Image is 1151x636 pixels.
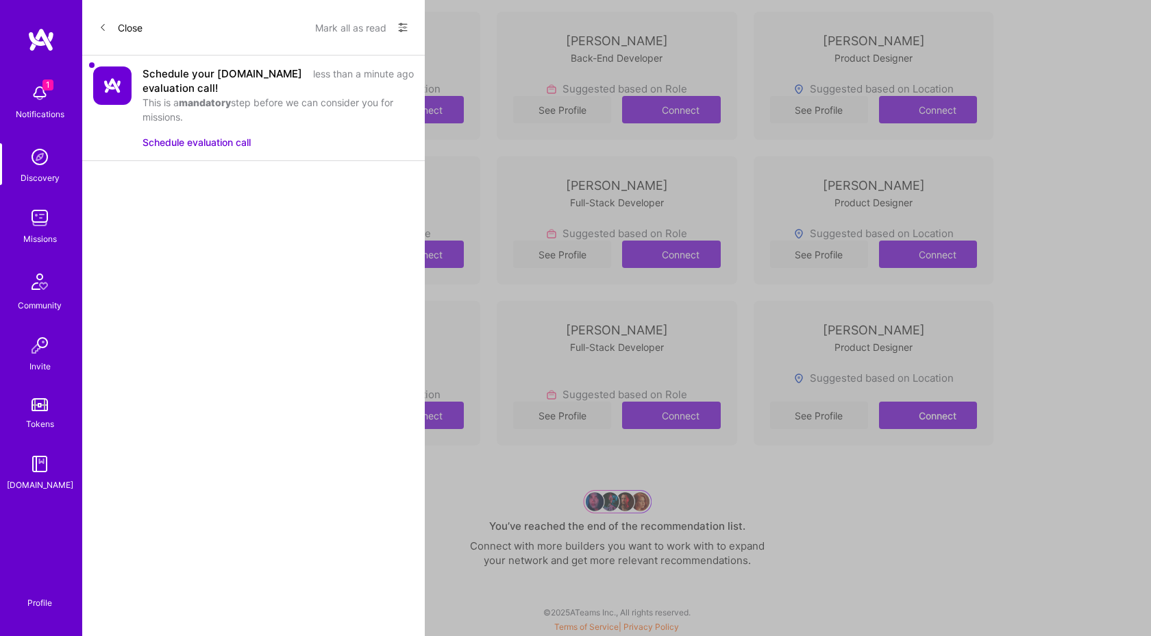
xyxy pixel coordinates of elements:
[42,79,53,90] span: 1
[143,135,251,149] button: Schedule evaluation call
[143,95,414,124] div: This is a step before we can consider you for missions.
[143,66,305,95] div: Schedule your [DOMAIN_NAME] evaluation call!
[23,232,57,246] div: Missions
[26,450,53,478] img: guide book
[27,596,52,609] div: Profile
[99,16,143,38] button: Close
[21,171,60,185] div: Discovery
[23,581,57,609] a: Profile
[16,107,64,121] div: Notifications
[26,332,53,359] img: Invite
[315,16,386,38] button: Mark all as read
[27,27,55,52] img: logo
[29,359,51,374] div: Invite
[23,265,56,298] img: Community
[7,478,73,492] div: [DOMAIN_NAME]
[26,417,54,431] div: Tokens
[93,66,132,105] img: Company Logo
[18,298,62,313] div: Community
[26,204,53,232] img: teamwork
[32,398,48,411] img: tokens
[313,66,414,95] div: less than a minute ago
[26,79,53,107] img: bell
[179,97,231,108] b: mandatory
[26,143,53,171] img: discovery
